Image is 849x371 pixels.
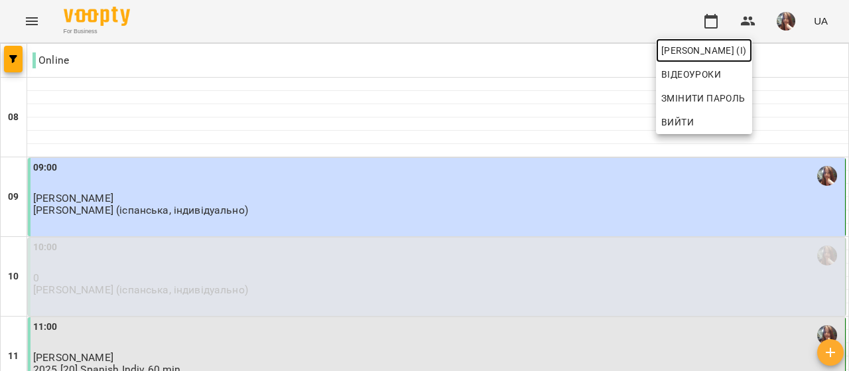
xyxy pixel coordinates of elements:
span: [PERSON_NAME] (і) [661,42,747,58]
button: Вийти [656,110,752,134]
span: Вийти [661,114,694,130]
a: Відеоуроки [656,62,726,86]
span: Змінити пароль [661,90,747,106]
a: [PERSON_NAME] (і) [656,38,752,62]
span: Відеоуроки [661,66,721,82]
a: Змінити пароль [656,86,752,110]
